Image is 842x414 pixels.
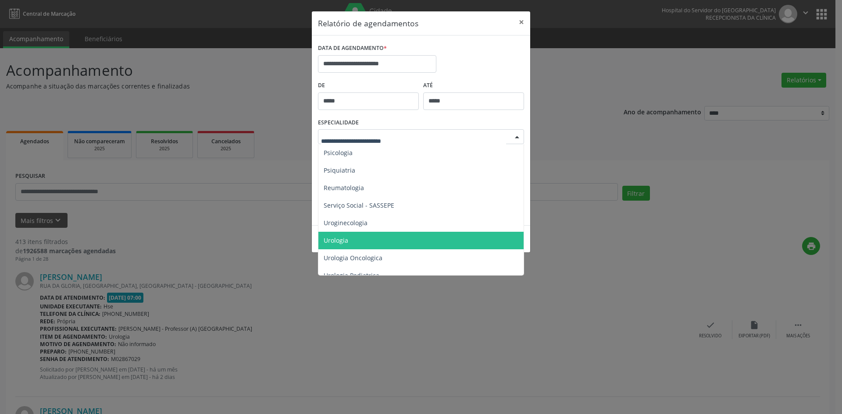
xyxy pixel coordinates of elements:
[324,149,353,157] span: Psicologia
[324,201,394,209] span: Serviço Social - SASSEPE
[324,166,355,174] span: Psiquiatria
[423,79,524,92] label: ATÉ
[324,254,382,262] span: Urologia Oncologica
[324,184,364,192] span: Reumatologia
[324,219,367,227] span: Uroginecologia
[324,236,348,244] span: Urologia
[324,271,379,280] span: Urologia Pediatrica
[513,11,530,33] button: Close
[318,42,387,55] label: DATA DE AGENDAMENTO
[318,18,418,29] h5: Relatório de agendamentos
[318,79,419,92] label: De
[318,116,359,130] label: ESPECIALIDADE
